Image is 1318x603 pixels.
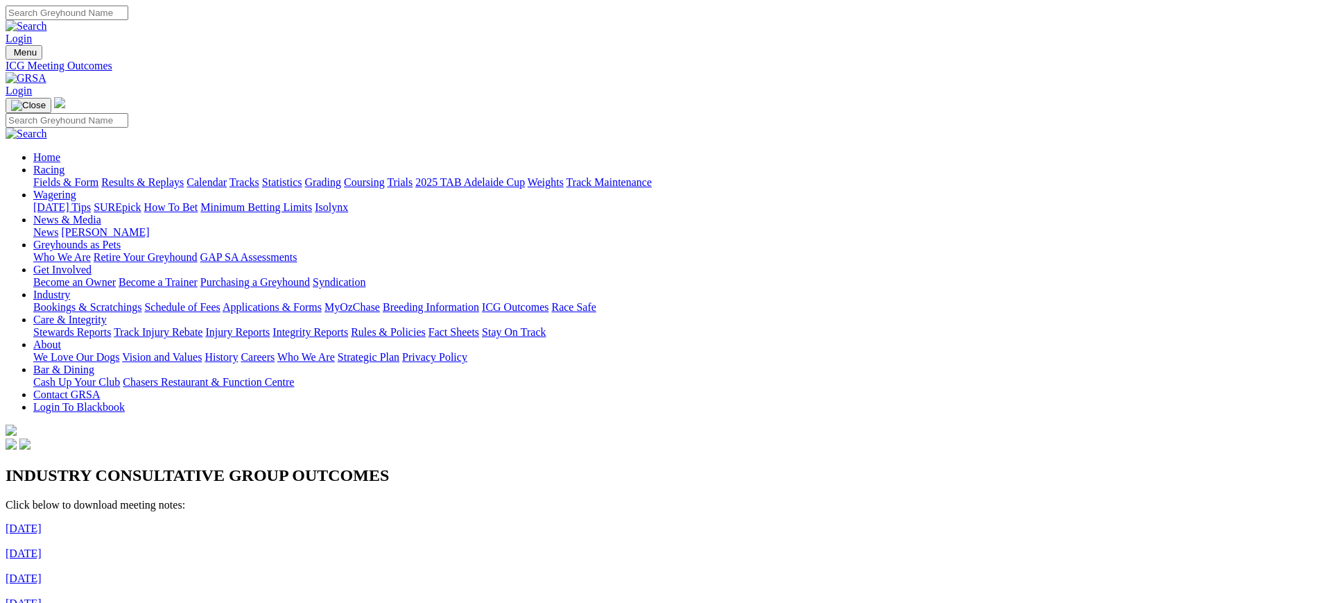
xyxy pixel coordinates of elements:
img: Close [11,100,46,111]
a: Results & Replays [101,176,184,188]
a: [DATE] Tips [33,201,91,213]
img: twitter.svg [19,439,31,450]
a: MyOzChase [324,301,380,313]
a: Applications & Forms [223,301,322,313]
img: facebook.svg [6,439,17,450]
a: Who We Are [277,351,335,363]
a: History [205,351,238,363]
div: Care & Integrity [33,326,1312,339]
a: News [33,226,58,238]
span: Menu [14,47,37,58]
a: Race Safe [551,301,596,313]
a: Login [6,85,32,96]
div: News & Media [33,226,1312,239]
button: Toggle navigation [6,45,42,60]
a: 2025 TAB Adelaide Cup [415,176,525,188]
a: Track Maintenance [566,176,652,188]
img: Search [6,20,47,33]
a: Syndication [313,276,365,288]
a: Who We Are [33,251,91,263]
div: Bar & Dining [33,376,1312,389]
a: Minimum Betting Limits [200,201,312,213]
a: How To Bet [144,201,198,213]
a: Stay On Track [482,326,546,338]
a: Statistics [262,176,302,188]
a: Grading [305,176,341,188]
a: GAP SA Assessments [200,251,297,263]
a: Trials [387,176,413,188]
a: News & Media [33,214,101,226]
a: We Love Our Dogs [33,351,119,363]
a: Strategic Plan [338,351,399,363]
div: About [33,351,1312,364]
a: Fact Sheets [428,326,479,338]
a: SUREpick [94,201,141,213]
a: Bar & Dining [33,364,94,375]
a: Weights [528,176,564,188]
a: Stewards Reports [33,326,111,338]
a: Tracks [229,176,259,188]
a: Care & Integrity [33,314,107,325]
img: Search [6,128,47,140]
a: Retire Your Greyhound [94,251,198,263]
img: logo-grsa-white.png [6,425,17,436]
a: Integrity Reports [272,326,348,338]
a: Get Involved [33,264,92,275]
a: ICG Meeting Outcomes [6,60,1312,72]
div: Industry [33,301,1312,314]
p: Click below to download meeting notes: [6,499,1312,511]
div: Get Involved [33,276,1312,289]
a: Cash Up Your Club [33,376,120,388]
a: [PERSON_NAME] [61,226,149,238]
a: [DATE] [6,523,42,534]
input: Search [6,6,128,20]
a: Home [33,151,60,163]
img: GRSA [6,72,46,85]
a: Racing [33,164,64,176]
a: Rules & Policies [351,326,426,338]
a: About [33,339,61,350]
a: Become a Trainer [119,276,198,288]
a: Coursing [344,176,385,188]
a: Industry [33,289,70,300]
a: Vision and Values [122,351,202,363]
a: Fields & Form [33,176,98,188]
a: Contact GRSA [33,389,100,400]
input: Search [6,113,128,128]
h2: INDUSTRY CONSULTATIVE GROUP OUTCOMES [6,466,1312,485]
a: [DATE] [6,547,42,559]
div: Wagering [33,201,1312,214]
div: Racing [33,176,1312,189]
a: Purchasing a Greyhound [200,276,310,288]
a: Isolynx [315,201,348,213]
div: Greyhounds as Pets [33,251,1312,264]
a: Breeding Information [383,301,479,313]
button: Toggle navigation [6,98,51,113]
a: Bookings & Scratchings [33,301,141,313]
a: Track Injury Rebate [114,326,202,338]
a: Injury Reports [205,326,270,338]
a: Wagering [33,189,76,201]
a: Chasers Restaurant & Function Centre [123,376,294,388]
a: Login To Blackbook [33,401,125,413]
a: Schedule of Fees [144,301,220,313]
a: Calendar [187,176,227,188]
a: Login [6,33,32,44]
a: ICG Outcomes [482,301,548,313]
a: Become an Owner [33,276,116,288]
a: Careers [241,351,275,363]
a: [DATE] [6,572,42,584]
a: Greyhounds as Pets [33,239,121,250]
a: Privacy Policy [402,351,467,363]
img: logo-grsa-white.png [54,97,65,108]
